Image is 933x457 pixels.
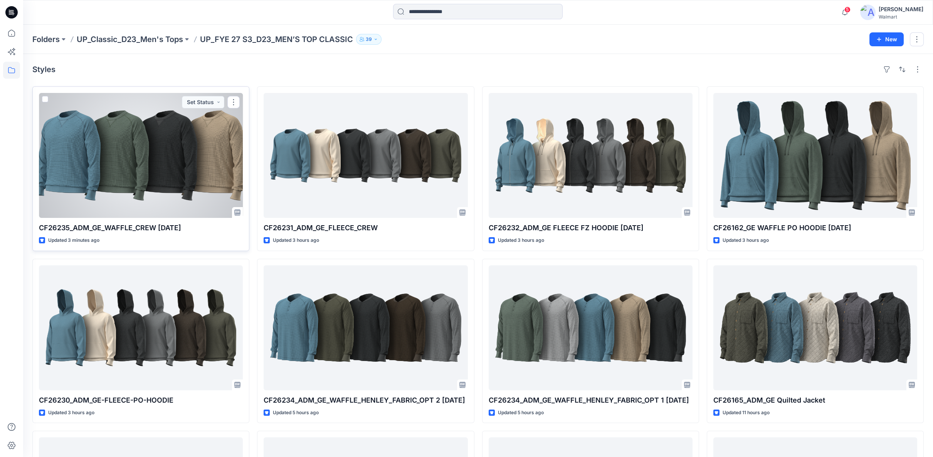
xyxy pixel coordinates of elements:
a: CF26235_ADM_GE_WAFFLE_CREW 10OCT25 [39,93,243,218]
a: CF26230_ADM_GE-FLEECE-PO-HOODIE [39,265,243,390]
p: CF26232_ADM_GE FLEECE FZ HOODIE [DATE] [489,223,693,233]
a: CF26162_GE WAFFLE PO HOODIE 10OCT25 [713,93,917,218]
p: Updated 3 hours ago [723,236,769,245]
p: Updated 3 minutes ago [48,236,99,245]
p: UP_FYE 27 S3_D23_MEN’S TOP CLASSIC [200,34,353,45]
button: New [869,32,904,46]
a: UP_Classic_D23_Men's Tops [77,34,183,45]
p: CF26230_ADM_GE-FLEECE-PO-HOODIE [39,395,243,406]
h4: Styles [32,65,55,74]
a: CF26231_ADM_GE_FLEECE_CREW [264,93,467,218]
p: Updated 5 hours ago [273,409,319,417]
button: 39 [356,34,382,45]
p: CF26231_ADM_GE_FLEECE_CREW [264,223,467,233]
p: CF26234_ADM_GE_WAFFLE_HENLEY_FABRIC_OPT 1 [DATE] [489,395,693,406]
p: CF26165_ADM_GE Quilted Jacket [713,395,917,406]
p: Updated 3 hours ago [498,236,544,245]
a: CF26234_ADM_GE_WAFFLE_HENLEY_FABRIC_OPT 1 10OCT25 [489,265,693,390]
p: Updated 11 hours ago [723,409,770,417]
a: Folders [32,34,60,45]
p: Updated 5 hours ago [498,409,544,417]
span: 5 [844,7,851,13]
p: CF26234_ADM_GE_WAFFLE_HENLEY_FABRIC_OPT 2 [DATE] [264,395,467,406]
p: CF26162_GE WAFFLE PO HOODIE [DATE] [713,223,917,233]
p: Updated 3 hours ago [48,409,94,417]
a: CF26232_ADM_GE FLEECE FZ HOODIE 10OCT25 [489,93,693,218]
p: CF26235_ADM_GE_WAFFLE_CREW [DATE] [39,223,243,233]
a: CF26165_ADM_GE Quilted Jacket [713,265,917,390]
div: [PERSON_NAME] [879,5,923,14]
p: Updated 3 hours ago [273,236,319,245]
img: avatar [860,5,876,20]
p: 39 [366,35,372,44]
a: CF26234_ADM_GE_WAFFLE_HENLEY_FABRIC_OPT 2 10OCT25 [264,265,467,390]
div: Walmart [879,14,923,20]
